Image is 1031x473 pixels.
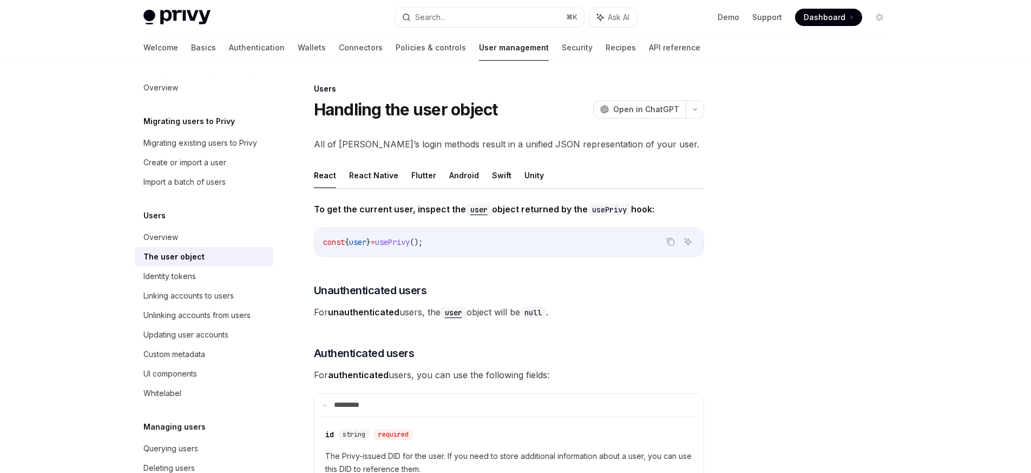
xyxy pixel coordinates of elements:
[366,237,371,247] span: }
[593,100,686,119] button: Open in ChatGPT
[349,163,398,188] button: React Native
[375,237,410,247] span: usePrivy
[374,429,413,440] div: required
[135,439,273,458] a: Querying users
[314,163,336,188] button: React
[314,100,498,119] h1: Handling the user object
[371,237,375,247] span: =
[229,35,285,61] a: Authentication
[325,429,334,440] div: id
[589,8,637,27] button: Ask AI
[441,307,467,319] code: user
[143,156,226,169] div: Create or import a user
[143,387,181,400] div: Whitelabel
[135,267,273,286] a: Identity tokens
[191,35,216,61] a: Basics
[395,8,584,27] button: Search...⌘K
[314,304,704,320] span: For users, the object will be .
[135,286,273,306] a: Linking accounts to users
[606,35,636,61] a: Recipes
[143,270,196,283] div: Identity tokens
[143,35,178,61] a: Welcome
[411,163,436,188] button: Flutter
[466,204,492,216] code: user
[314,346,415,361] span: Authenticated users
[314,83,704,94] div: Users
[328,370,389,380] strong: authenticated
[135,306,273,325] a: Unlinking accounts from users
[135,345,273,364] a: Custom metadata
[135,153,273,172] a: Create or import a user
[135,247,273,267] a: The user object
[566,13,577,22] span: ⌘ K
[135,133,273,153] a: Migrating existing users to Privy
[681,235,695,249] button: Ask AI
[135,228,273,247] a: Overview
[520,307,546,319] code: null
[588,204,631,216] code: usePrivy
[143,81,178,94] div: Overview
[135,364,273,384] a: UI components
[449,163,479,188] button: Android
[795,9,862,26] a: Dashboard
[143,420,206,433] h5: Managing users
[608,12,629,23] span: Ask AI
[339,35,383,61] a: Connectors
[314,283,427,298] span: Unauthenticated users
[613,104,679,115] span: Open in ChatGPT
[143,115,235,128] h5: Migrating users to Privy
[314,204,654,215] strong: To get the current user, inspect the object returned by the hook:
[343,430,365,439] span: string
[415,11,445,24] div: Search...
[323,237,345,247] span: const
[396,35,466,61] a: Policies & controls
[752,12,782,23] a: Support
[143,176,226,189] div: Import a batch of users
[143,442,198,455] div: Querying users
[664,235,678,249] button: Copy the contents from the code block
[143,309,251,322] div: Unlinking accounts from users
[345,237,349,247] span: {
[143,289,234,302] div: Linking accounts to users
[479,35,549,61] a: User management
[143,10,211,25] img: light logo
[524,163,544,188] button: Unity
[143,137,257,150] div: Migrating existing users to Privy
[143,209,166,222] h5: Users
[649,35,700,61] a: API reference
[143,328,228,341] div: Updating user accounts
[298,35,326,61] a: Wallets
[718,12,739,23] a: Demo
[562,35,593,61] a: Security
[135,78,273,98] a: Overview
[328,307,399,318] strong: unauthenticated
[349,237,366,247] span: user
[314,367,704,383] span: For users, you can use the following fields:
[871,9,888,26] button: Toggle dark mode
[314,137,704,152] span: All of [PERSON_NAME]’s login methods result in a unified JSON representation of your user.
[143,250,205,263] div: The user object
[143,367,197,380] div: UI components
[143,231,178,244] div: Overview
[466,204,492,215] a: user
[143,348,205,361] div: Custom metadata
[441,307,467,318] a: user
[135,384,273,403] a: Whitelabel
[410,237,423,247] span: ();
[135,172,273,192] a: Import a batch of users
[492,163,511,188] button: Swift
[135,325,273,345] a: Updating user accounts
[804,12,845,23] span: Dashboard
